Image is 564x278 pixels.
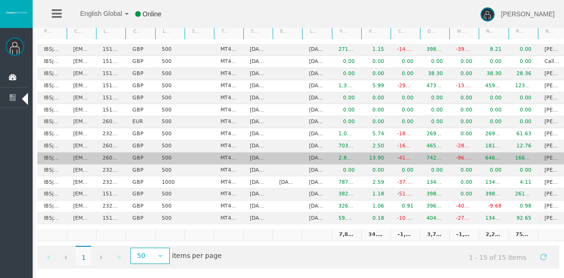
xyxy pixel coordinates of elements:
a: Withdrawals [451,25,467,37]
td: 134.21 [479,176,508,188]
td: [EMAIL_ADDRESS][DOMAIN_NAME] [67,176,96,188]
td: -169.35 [391,140,420,153]
td: 1.15 [361,44,391,56]
td: 0.00 [332,165,361,177]
td: [DATE] [243,56,273,68]
a: Name [539,25,555,37]
td: 500 [155,213,185,224]
td: 0.00 [509,92,538,104]
td: 0.00 [509,104,538,116]
td: 23288857 [96,176,125,188]
td: 123.19 [509,80,538,92]
td: -14.17 [391,44,420,56]
td: MT4 LiveFloatingSpreadAccount [214,56,243,68]
td: -37.63 [391,176,420,188]
td: 646.66 [479,153,508,165]
td: 0.00 [449,104,479,116]
td: 0.00 [391,104,420,116]
td: [DATE] [243,68,273,80]
td: 500 [155,165,185,177]
td: 0.98 [509,201,538,213]
a: Real equity [510,25,525,37]
td: IB5jhcp [37,92,67,104]
td: 0.00 [449,176,479,188]
a: Net deposits [481,25,496,37]
td: 23293426 [96,201,125,213]
td: -51.57 [391,188,420,201]
td: 61.63 [509,128,538,140]
a: Volume [333,25,349,37]
td: 26095408 [96,153,125,165]
a: Start Date [245,25,261,37]
td: [EMAIL_ADDRESS][DOMAIN_NAME] [67,116,96,128]
td: 500 [155,188,185,201]
a: Go to the previous page [57,249,74,265]
td: [EMAIL_ADDRESS][DOMAIN_NAME] [67,128,96,140]
td: [EMAIL_ADDRESS][DOMAIN_NAME] [67,92,96,104]
td: 15167314 [96,44,125,56]
td: 2.59 [361,176,391,188]
td: 269.19 [420,128,449,140]
td: IB5jhcp [37,68,67,80]
span: items per page [128,249,222,264]
td: 59,250.30 [332,213,361,224]
td: 0.00 [479,104,508,116]
td: IB5jhcp [37,116,67,128]
td: 0.00 [391,165,420,177]
span: Go to the first page [44,254,52,261]
td: 500 [155,128,185,140]
td: MT4 LiveFloatingSpreadAccount [214,188,243,201]
td: 500 [155,153,185,165]
a: Go to the next page [93,249,110,265]
td: [EMAIL_ADDRESS][DOMAIN_NAME] [67,188,96,201]
td: 8.21 [479,44,508,56]
td: [EMAIL_ADDRESS][DOMAIN_NAME] [67,104,96,116]
td: [DATE] [302,153,331,165]
a: Closed PNL [392,25,407,37]
td: 5.74 [361,128,391,140]
span: Go to the next page [97,254,105,261]
span: [PERSON_NAME] [501,10,555,18]
td: [DATE] [273,176,302,188]
td: GBP [125,104,155,116]
td: IB5jhcp [37,104,67,116]
td: 0.00 [361,104,391,116]
td: 15174487 [96,80,125,92]
td: 15174713 [96,213,125,224]
a: Login [98,25,113,37]
a: Currency [127,25,143,37]
img: logo.svg [5,11,28,14]
td: 0.00 [332,92,361,104]
td: 2,260.22 [479,229,508,241]
td: 703,502.22 [332,140,361,153]
td: 0.00 [449,116,479,128]
td: 326,015.69 [332,201,361,213]
td: 0.00 [361,165,391,177]
td: 1,082,736.67 [332,128,361,140]
td: 0.00 [479,92,508,104]
td: GBP [125,188,155,201]
td: GBP [125,128,155,140]
td: GBP [125,201,155,213]
td: [DATE] [243,213,273,224]
td: 1,363,462.65 [332,80,361,92]
td: [DATE] [243,176,273,188]
td: [DATE] [302,44,331,56]
td: MT4 LiveFloatingSpreadAccount [214,128,243,140]
td: [DATE] [302,176,331,188]
td: -96.17 [449,153,479,165]
td: [DATE] [302,92,331,104]
td: 3,722.14 [420,229,449,241]
td: 38.30 [479,68,508,80]
a: Leverage [157,25,172,37]
td: 2,838,571.85 [332,153,361,165]
a: Short Code [186,25,201,37]
td: MT4 LiveFloatingSpreadAccount [214,80,243,92]
td: 26097740 [96,140,125,153]
td: 12.76 [509,140,538,153]
td: [EMAIL_ADDRESS][DOMAIN_NAME] [67,140,96,153]
td: 0.00 [449,68,479,80]
td: [DATE] [243,153,273,165]
td: -13.55 [449,80,479,92]
td: IB5jhcp [37,56,67,68]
